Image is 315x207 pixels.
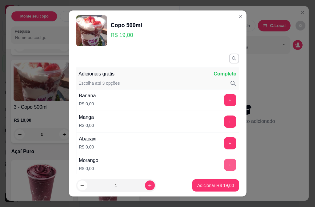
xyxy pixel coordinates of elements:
div: Manga [79,114,94,121]
button: decrease-product-quantity [77,181,87,190]
img: product-image [76,15,107,46]
p: Adicionais grátis [79,70,115,78]
button: add [224,137,236,149]
p: R$ 0,00 [79,144,97,150]
button: Adicionar R$ 19,00 [192,179,239,192]
p: R$ 0,00 [79,101,96,107]
p: Completo [214,70,237,78]
div: Banana [79,92,96,99]
button: add [224,159,236,171]
p: Adicionar R$ 19,00 [197,182,234,189]
div: Morango [79,157,98,164]
p: R$ 19,00 [111,31,142,39]
button: add [224,116,236,128]
div: Abacaxi [79,135,97,143]
button: add [224,94,236,106]
button: increase-product-quantity [145,181,155,190]
p: R$ 0,00 [79,122,94,128]
p: Escolha até 3 opções [79,80,120,87]
p: R$ 0,00 [79,165,98,172]
div: Copo 500ml [111,21,142,30]
button: Close [235,12,245,22]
